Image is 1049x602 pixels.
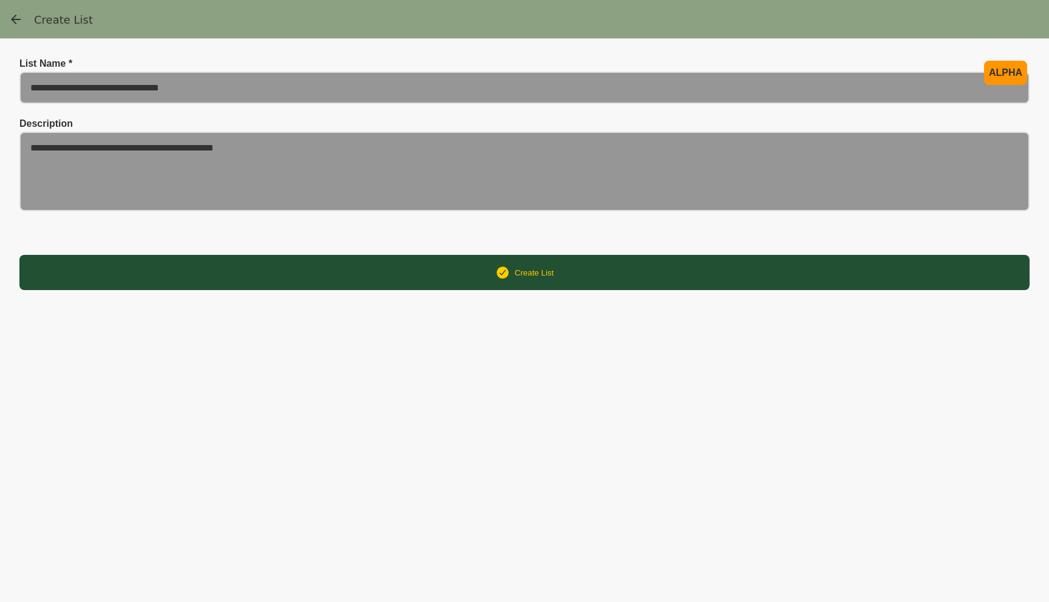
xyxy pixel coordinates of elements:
h1: Create List [34,13,93,26]
a: (tabs), back [7,10,25,29]
div: ALPHA [989,66,1022,80]
div:  [495,265,515,280]
div: Description [19,118,1030,129]
button: Create List [19,255,1030,290]
div: List Name * [19,58,1030,69]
